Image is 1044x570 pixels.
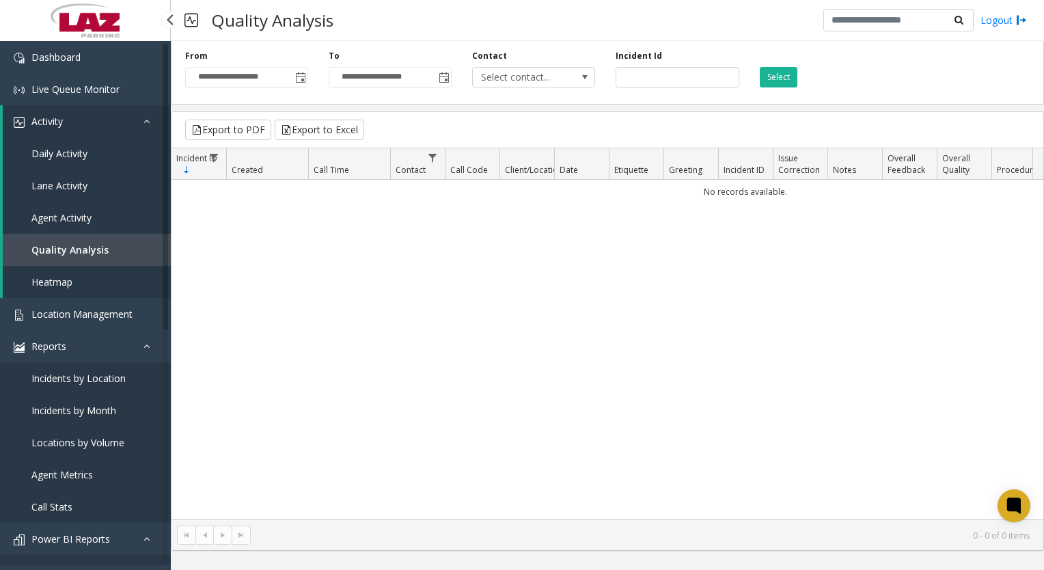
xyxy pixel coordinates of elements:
a: Logout [980,13,1027,27]
a: Contact Filter Menu [424,148,442,167]
th: Greeting [663,148,718,180]
span: Locations by Volume [31,436,124,449]
button: Select [760,67,797,87]
span: Sortable [181,165,192,176]
span: Toggle popup [292,68,307,87]
label: From [185,50,208,62]
span: Toggle popup [436,68,451,87]
a: Agent Activity [3,202,171,234]
label: To [329,50,340,62]
img: pageIcon [184,3,198,37]
span: Daily Activity [31,147,87,160]
a: Activity [3,105,171,137]
span: Call Time [314,164,349,176]
a: Incident ID Filter Menu [205,148,223,167]
img: logout [1016,13,1027,27]
button: Export to PDF [185,120,271,140]
a: Daily Activity [3,137,171,169]
th: Call Code [445,148,499,180]
th: Issue Correction [773,148,827,180]
th: Client/Location [499,148,554,180]
img: 'icon' [14,310,25,321]
a: Heatmap [3,266,171,298]
button: Export to Excel [275,120,364,140]
img: 'icon' [14,53,25,64]
kendo-pager-info: 0 - 0 of 0 items [259,530,1030,541]
th: Incident ID [718,148,773,180]
span: Reports [31,340,66,353]
img: 'icon' [14,534,25,545]
span: Live Queue Monitor [31,83,120,96]
th: Etiquette [609,148,663,180]
span: Agent Metrics [31,468,93,481]
th: Overall Feedback [882,148,937,180]
th: Date [554,148,609,180]
img: 'icon' [14,85,25,96]
th: Notes [827,148,882,180]
span: Call Stats [31,500,72,513]
span: Activity [31,115,63,128]
span: Incident ID [176,152,217,164]
span: Incidents by Location [31,372,126,385]
a: Quality Analysis [3,234,171,266]
span: Power BI Reports [31,532,110,545]
span: Select contact... [473,68,571,87]
th: Overall Quality [937,148,991,180]
label: Incident Id [616,50,662,62]
span: Contact [396,164,426,176]
label: Contact [472,50,507,62]
span: Lane Activity [31,179,87,192]
span: Quality Analysis [31,243,109,256]
h3: Quality Analysis [205,3,340,37]
span: Dashboard [31,51,81,64]
span: Created [232,164,263,176]
span: Incidents by Month [31,404,116,417]
span: Location Management [31,308,133,321]
div: Data table [171,148,1043,519]
span: Heatmap [31,275,72,288]
img: 'icon' [14,342,25,353]
img: 'icon' [14,117,25,128]
a: Lane Activity [3,169,171,202]
span: Agent Activity [31,211,92,224]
